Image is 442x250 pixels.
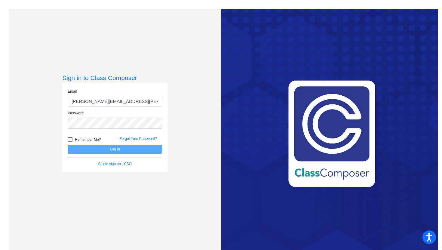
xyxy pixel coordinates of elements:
button: Log In [68,145,162,154]
span: Remember Me? [75,136,101,143]
label: Email [68,89,77,94]
a: Single sign on - SSO [98,162,132,166]
h3: Sign in to Class Composer [62,74,167,82]
a: Forgot Your Password? [119,137,157,141]
label: Password [68,110,84,116]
